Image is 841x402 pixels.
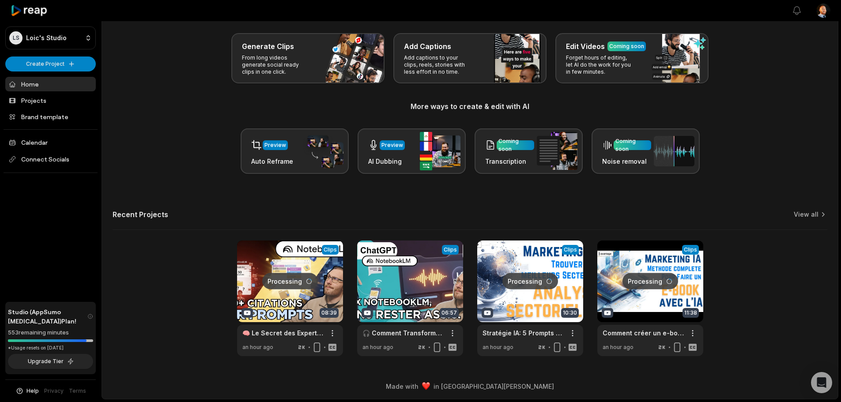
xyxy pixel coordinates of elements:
[26,34,67,42] p: Loic's Studio
[26,387,39,395] span: Help
[113,210,168,219] h2: Recent Projects
[404,54,472,75] p: Add captions to your clips, reels, stories with less effort in no time.
[5,135,96,150] a: Calendar
[8,307,87,326] span: Studio (AppSumo [MEDICAL_DATA]) Plan!
[654,136,694,166] img: noise_removal.png
[5,93,96,108] a: Projects
[794,210,818,219] a: View all
[5,151,96,167] span: Connect Socials
[9,31,23,45] div: LS
[242,328,324,338] a: 🧠 Le Secret des Experts : Organisation Optimale pour NotebookLM
[485,157,534,166] h3: Transcription
[303,134,343,169] img: auto_reframe.png
[5,56,96,71] button: Create Project
[381,141,403,149] div: Preview
[264,141,286,149] div: Preview
[615,137,649,153] div: Coming soon
[566,41,605,52] h3: Edit Videos
[242,41,294,52] h3: Generate Clips
[566,54,634,75] p: Forget hours of editing, let AI do the work for you in few minutes.
[69,387,86,395] a: Terms
[420,132,460,170] img: ai_dubbing.png
[5,109,96,124] a: Brand template
[404,41,451,52] h3: Add Captions
[602,157,651,166] h3: Noise removal
[242,54,310,75] p: From long videos generate social ready clips in one click.
[811,372,832,393] div: Open Intercom Messenger
[5,77,96,91] a: Home
[15,387,39,395] button: Help
[609,42,644,50] div: Coming soon
[110,382,830,391] div: Made with in [GEOGRAPHIC_DATA][PERSON_NAME]
[368,157,405,166] h3: AI Dubbing
[362,328,444,338] a: 🎧 Comment Transformer NotebookLM en Podcast Contrôlé et Efficace
[113,101,827,112] h3: More ways to create & edit with AI
[8,354,93,369] button: Upgrade Tier
[44,387,64,395] a: Privacy
[483,328,564,338] a: Stratégie IA: 5 Prompts Dynamiques pour une Étude de [PERSON_NAME]
[8,345,93,351] div: *Usage resets on [DATE]
[603,328,684,338] a: Comment créer un e-book professionnel avec l’IA (Notebook LM + Manus)
[8,328,93,337] div: 553 remaining minutes
[422,382,430,390] img: heart emoji
[498,137,532,153] div: Coming soon
[251,157,293,166] h3: Auto Reframe
[537,132,577,170] img: transcription.png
